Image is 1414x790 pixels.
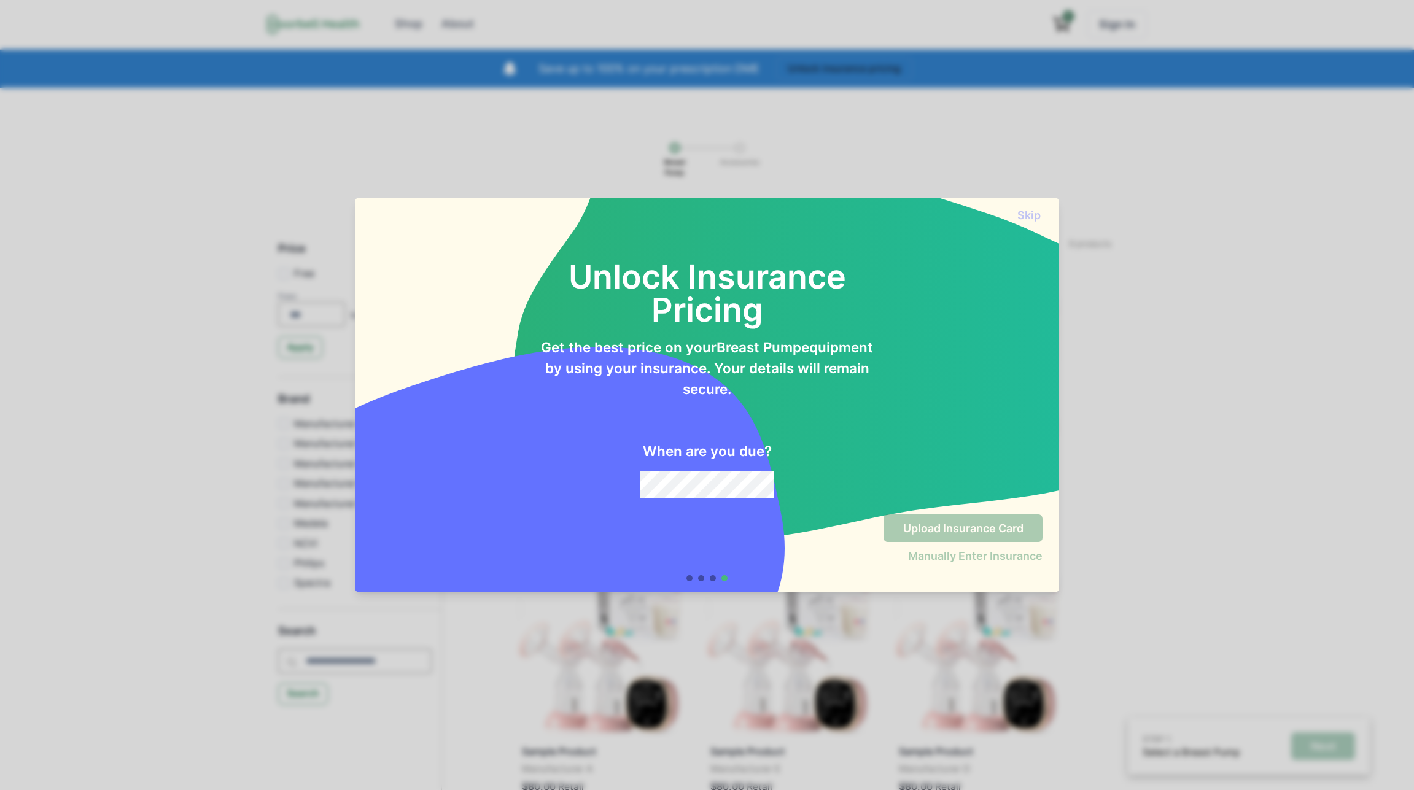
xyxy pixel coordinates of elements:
button: Upload Insurance Card [884,514,1043,542]
p: Upload Insurance Card [903,522,1024,535]
button: Skip [1015,209,1043,222]
h2: Unlock Insurance Pricing [539,227,875,326]
p: Get the best price on your Breast Pump equipment by using your insurance. Your details will remai... [539,337,875,399]
button: Manually Enter Insurance [908,549,1043,562]
h2: When are you due? [643,443,772,460]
